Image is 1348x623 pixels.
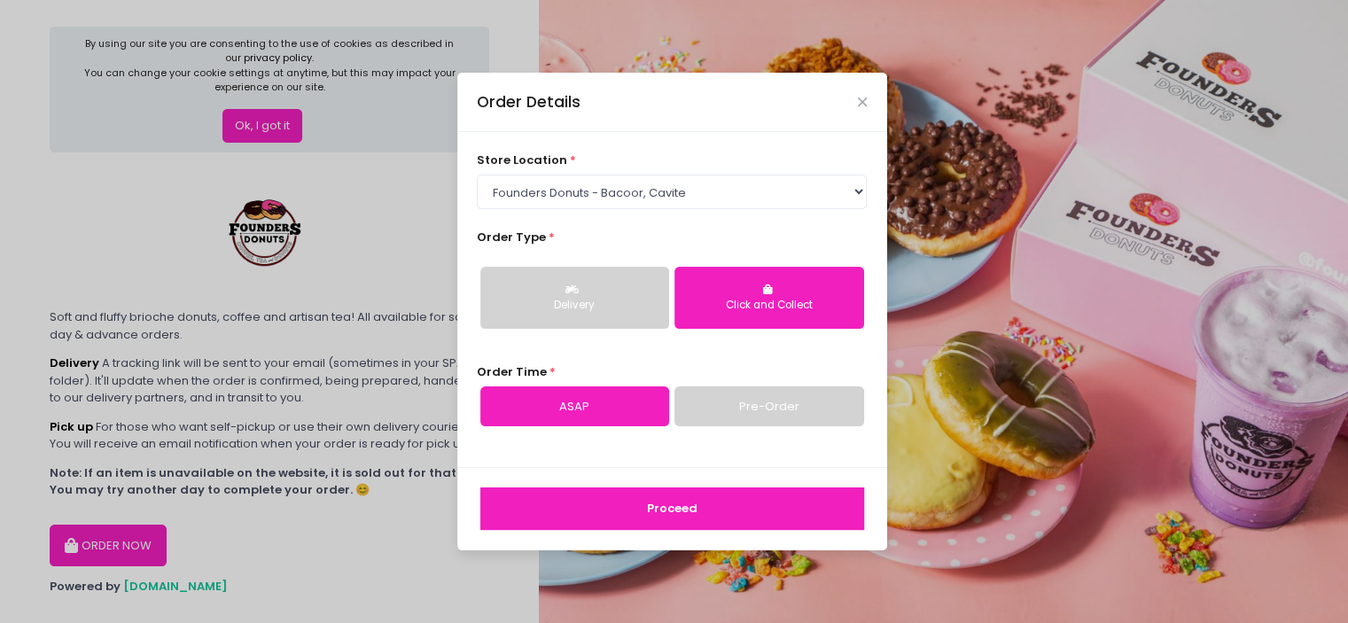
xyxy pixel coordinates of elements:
[687,298,851,314] div: Click and Collect
[477,90,580,113] div: Order Details
[674,267,863,329] button: Click and Collect
[493,298,657,314] div: Delivery
[477,152,567,168] span: store location
[480,487,864,530] button: Proceed
[477,363,547,380] span: Order Time
[477,229,546,245] span: Order Type
[674,386,863,427] a: Pre-Order
[858,97,867,106] button: Close
[480,386,669,427] a: ASAP
[480,267,669,329] button: Delivery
